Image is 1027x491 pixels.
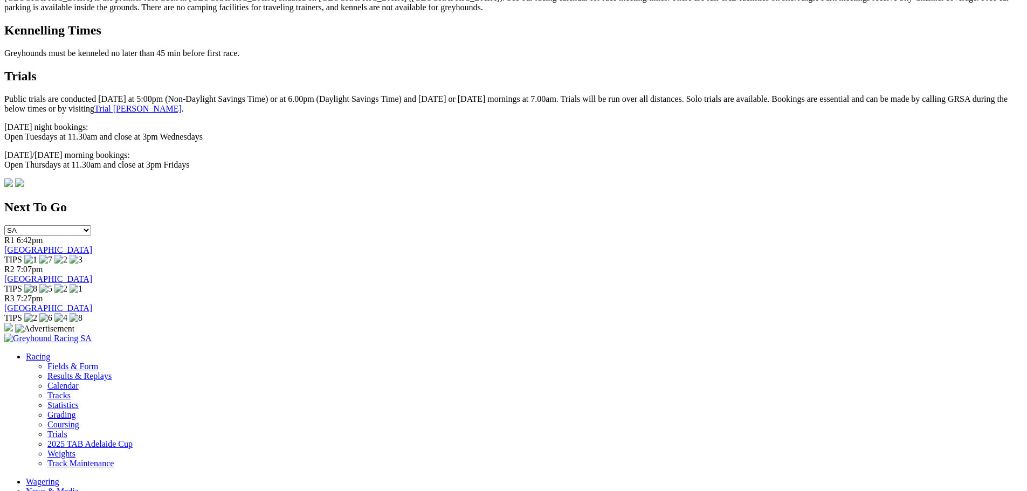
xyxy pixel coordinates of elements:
a: Trial [PERSON_NAME] [94,104,182,113]
a: [GEOGRAPHIC_DATA] [4,274,92,283]
img: 15187_Greyhounds_GreysPlayCentral_Resize_SA_WebsiteBanner_300x115_2025.jpg [4,323,13,331]
a: Track Maintenance [47,459,114,468]
a: Results & Replays [47,371,112,381]
img: 2 [24,313,37,323]
a: Calendar [47,381,79,390]
span: R2 [4,265,15,274]
a: [GEOGRAPHIC_DATA] [4,245,92,254]
h2: Next To Go [4,200,1023,215]
img: 2 [54,284,67,294]
img: Greyhound Racing SA [4,334,92,343]
img: 8 [70,313,82,323]
p: Greyhounds must be kenneled no later than 45 min before first race. [4,49,1023,58]
a: 2025 TAB Adelaide Cup [47,439,133,448]
h2: Kennelling Times [4,23,1023,38]
span: 7:07pm [17,265,43,274]
img: d803d3e8-2b02-4294-9d07-49a3b8c8602a.png [15,178,24,187]
a: Grading [47,410,75,419]
a: Wagering [26,477,59,486]
a: Trials [47,430,67,439]
p: [DATE]/[DATE] morning bookings: Open Thursdays at 11.30am and close at 3pm Fridays [4,150,1023,170]
a: Fields & Form [47,362,98,371]
a: Tracks [47,391,71,400]
span: R3 [4,294,15,303]
img: 8 [24,284,37,294]
a: [GEOGRAPHIC_DATA] [4,303,92,313]
p: Public trials are conducted [DATE] at 5:00pm (Non-Daylight Savings Time) or at 6.00pm (Daylight S... [4,94,1023,114]
span: 6:42pm [17,236,43,245]
img: 9077a147-1ae2-4fea-a42f-6015d0e44db1.jpg [4,178,13,187]
h2: Trials [4,69,1023,84]
span: TIPS [4,284,22,293]
a: Racing [26,352,50,361]
p: [DATE] night bookings: Open Tuesdays at 11.30am and close at 3pm Wednesdays [4,122,1023,142]
img: Advertisement [15,324,74,334]
span: R1 [4,236,15,245]
img: 3 [70,255,82,265]
img: 7 [39,255,52,265]
a: Coursing [47,420,79,429]
img: 1 [24,255,37,265]
img: 4 [54,313,67,323]
img: 2 [54,255,67,265]
img: 1 [70,284,82,294]
img: 5 [39,284,52,294]
img: 6 [39,313,52,323]
a: Weights [47,449,75,458]
a: Statistics [47,400,79,410]
span: TIPS [4,255,22,264]
span: 7:27pm [17,294,43,303]
span: TIPS [4,313,22,322]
